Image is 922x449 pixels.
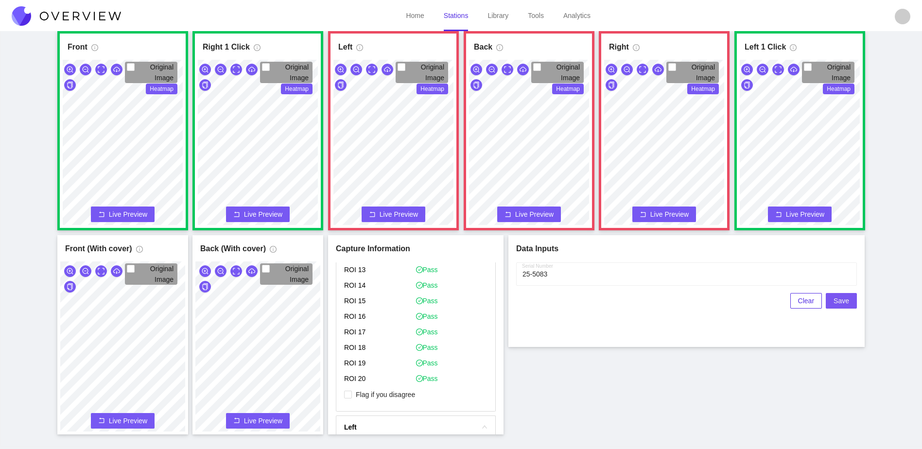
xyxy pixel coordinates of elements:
[285,265,309,283] span: Original Image
[98,211,105,219] span: rollback
[233,268,240,276] span: expand
[217,268,224,276] span: zoom-out
[67,268,73,276] span: zoom-in
[744,82,750,89] span: copy
[639,66,646,74] span: expand
[652,64,664,75] button: cloud-download
[504,66,511,74] span: expand
[552,84,584,94] span: Heatmap
[488,66,495,74] span: zoom-out
[82,66,89,74] span: zoom-out
[336,243,496,255] h1: Capture Information
[248,66,255,74] span: cloud-download
[520,66,526,74] span: cloud-download
[557,63,580,82] span: Original Image
[444,12,469,19] a: Stations
[146,84,177,94] span: Heatmap
[64,265,76,277] button: zoom-in
[470,79,482,91] button: copy
[608,66,615,74] span: zoom-in
[502,64,513,75] button: expand
[136,246,143,257] span: info-circle
[248,268,255,276] span: cloud-download
[486,64,498,75] button: zoom-out
[768,207,832,222] button: rollbackLive Preview
[416,266,423,273] span: check-circle
[775,66,782,74] span: expand
[344,278,416,294] p: ROI 14
[67,82,73,89] span: copy
[344,341,416,356] p: ROI 18
[67,66,73,74] span: zoom-in
[226,413,290,429] button: rollbackLive Preview
[470,64,482,75] button: zoom-in
[416,375,423,382] span: check-circle
[621,64,633,75] button: zoom-out
[788,64,800,75] button: cloud-download
[337,82,344,89] span: copy
[416,374,438,383] span: Pass
[344,310,416,325] p: ROI 16
[98,268,104,276] span: expand
[352,390,419,399] span: Flag if you disagree
[199,281,211,293] button: copy
[482,424,487,430] span: right
[380,209,418,219] span: Live Preview
[199,79,211,91] button: copy
[95,265,107,277] button: expand
[82,268,89,276] span: zoom-out
[515,209,554,219] span: Live Preview
[285,63,309,82] span: Original Image
[350,64,362,75] button: zoom-out
[215,64,226,75] button: zoom-out
[416,344,423,351] span: check-circle
[199,64,211,75] button: zoom-in
[12,6,121,26] img: Overview
[344,422,476,432] h4: Left
[744,66,750,74] span: zoom-in
[362,207,425,222] button: rollbackLive Preview
[504,211,511,219] span: rollback
[741,64,753,75] button: zoom-in
[150,63,174,82] span: Original Image
[497,207,561,222] button: rollbackLive Preview
[416,282,423,289] span: check-circle
[91,207,155,222] button: rollbackLive Preview
[254,44,261,55] span: info-circle
[474,41,492,53] h1: Back
[416,265,438,275] span: Pass
[80,265,91,277] button: zoom-out
[384,66,391,74] span: cloud-download
[516,243,857,255] h1: Data Inputs
[64,281,76,293] button: copy
[826,293,857,309] button: Save
[68,41,87,53] h1: Front
[790,44,797,55] span: info-circle
[741,79,753,91] button: copy
[270,246,277,257] span: info-circle
[632,207,696,222] button: rollbackLive Preview
[244,209,282,219] span: Live Preview
[335,79,347,91] button: copy
[64,79,76,91] button: copy
[416,311,438,321] span: Pass
[202,66,209,74] span: zoom-in
[692,63,715,82] span: Original Image
[95,64,107,75] button: expand
[633,44,640,55] span: info-circle
[606,79,617,91] button: copy
[416,360,423,366] span: check-circle
[608,82,615,89] span: copy
[202,82,209,89] span: copy
[65,243,132,255] h1: Front (With cover)
[487,12,508,19] a: Library
[98,417,105,425] span: rollback
[217,66,224,74] span: zoom-out
[606,64,617,75] button: zoom-in
[368,66,375,74] span: expand
[416,297,423,304] span: check-circle
[775,211,782,219] span: rollback
[233,66,240,74] span: expand
[344,263,416,278] p: ROI 13
[246,64,258,75] button: cloud-download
